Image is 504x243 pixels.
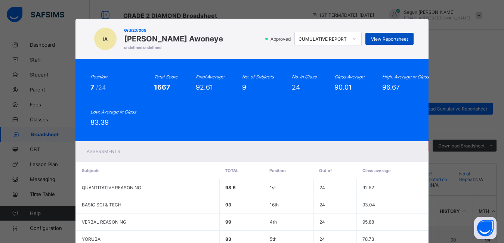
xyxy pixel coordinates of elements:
span: 9 [242,83,246,91]
i: Low. Average in Class [90,109,136,115]
span: 92.52 [362,185,374,190]
i: Position [90,74,107,80]
span: View Reportsheet [371,36,408,42]
span: Subjects [82,168,99,173]
span: Approved [270,36,293,42]
span: 7 [90,83,96,91]
i: Total Score [154,74,178,80]
span: 93.04 [362,202,375,208]
span: Grd/2D/005 [124,28,223,32]
button: Open asap [474,217,497,239]
span: VERBAL REASONING [82,219,126,225]
span: YORUBA [82,236,101,242]
span: Assessments [87,149,120,154]
span: Position [269,168,286,173]
i: No. in Class [292,74,316,80]
span: 16th [270,202,279,208]
span: 4th [270,219,277,225]
span: 1667 [154,83,170,91]
span: [PERSON_NAME] Awoneye [124,34,223,43]
i: High. Average in Class [382,74,429,80]
span: 95.88 [362,219,374,225]
span: 83.39 [90,118,109,126]
span: 96.67 [382,83,400,91]
span: BASIC SCI & TECH [82,202,121,208]
span: 1st [270,185,276,190]
span: 99 [225,219,231,225]
span: IA [103,36,108,42]
span: 24 [319,219,325,225]
i: Final Average [196,74,224,80]
span: 93 [225,202,231,208]
span: 24 [292,83,300,91]
span: 92.61 [196,83,213,91]
span: Class average [362,168,391,173]
i: No. of Subjects [242,74,274,80]
span: 24 [319,202,325,208]
span: 90.01 [334,83,352,91]
span: 5th [270,236,276,242]
span: Out of [319,168,332,173]
span: 24 [319,236,325,242]
span: Total [225,168,238,173]
i: Class Average [334,74,364,80]
span: 98.5 [225,185,236,190]
span: /24 [96,84,106,91]
span: 24 [319,185,325,190]
span: QUANTITATIVE REASONING [82,185,141,190]
span: 78.73 [362,236,374,242]
span: 83 [225,236,231,242]
div: CUMULATIVE REPORT [299,36,348,42]
span: undefined undefined [124,45,223,50]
